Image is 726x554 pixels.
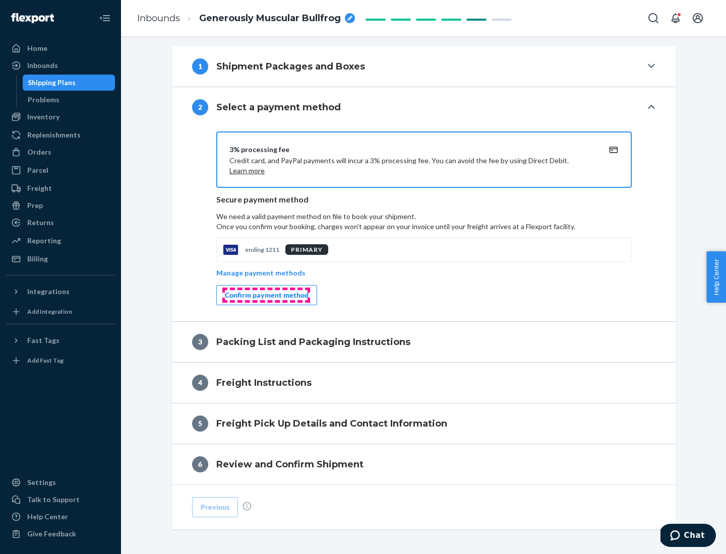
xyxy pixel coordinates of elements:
[216,376,312,389] h4: Freight Instructions
[192,334,208,350] div: 3
[706,251,726,303] button: Help Center
[6,144,115,160] a: Orders
[245,245,279,254] p: ending 1211
[27,356,64,365] div: Add Fast Tag
[172,46,676,87] button: 1Shipment Packages and Boxes
[95,8,115,28] button: Close Navigation
[6,57,115,74] a: Inbounds
[6,304,115,320] a: Add Integration
[27,529,76,539] div: Give Feedback
[216,101,341,114] h4: Select a payment method
[172,87,676,127] button: 2Select a payment method
[137,13,180,24] a: Inbounds
[27,165,48,175] div: Parcel
[23,75,115,91] a: Shipping Plans
[6,233,115,249] a: Reporting
[27,112,59,122] div: Inventory
[192,415,208,432] div: 5
[6,492,115,508] button: Talk to Support
[229,145,594,155] div: 3% processing fee
[27,335,59,345] div: Fast Tags
[27,200,43,211] div: Prep
[216,212,632,232] p: We need a valid payment method on file to book your shipment.
[688,8,708,28] button: Open account menu
[6,40,115,56] a: Home
[6,162,115,178] a: Parcel
[192,456,208,472] div: 6
[27,60,58,71] div: Inbounds
[6,197,115,214] a: Prep
[27,512,68,522] div: Help Center
[27,287,70,297] div: Integrations
[129,4,363,33] ol: breadcrumbs
[665,8,686,28] button: Open notifications
[6,215,115,231] a: Returns
[27,183,52,193] div: Freight
[192,58,208,75] div: 1
[229,166,265,176] button: Learn more
[6,526,115,542] button: Give Feedback
[192,497,238,517] button: Previous
[6,180,115,196] a: Freight
[27,477,56,488] div: Settings
[27,307,72,316] div: Add Integration
[27,130,81,140] div: Replenishments
[6,353,115,369] a: Add Fast Tag
[192,99,208,115] div: 2
[660,524,716,549] iframe: Opens a widget where you can chat to one of our agents
[6,109,115,125] a: Inventory
[216,60,365,73] h4: Shipment Packages and Boxes
[6,332,115,349] button: Fast Tags
[216,458,364,471] h4: Review and Confirm Shipment
[199,12,341,25] span: Generously Muscular Bullfrog
[216,194,632,205] p: Secure payment method
[27,43,47,53] div: Home
[216,285,317,305] button: Confirm payment method
[285,244,328,255] div: PRIMARY
[11,13,54,23] img: Flexport logo
[28,95,59,105] div: Problems
[27,495,80,505] div: Talk to Support
[225,290,309,300] div: Confirm payment method
[172,363,676,403] button: 4Freight Instructions
[27,236,61,246] div: Reporting
[6,284,115,300] button: Integrations
[229,156,594,176] p: Credit card, and PayPal payments will incur a 3% processing fee. You can avoid the fee by using D...
[216,417,447,430] h4: Freight Pick Up Details and Contact Information
[6,251,115,267] a: Billing
[216,222,632,232] p: Once you confirm your booking, charges won't appear on your invoice until your freight arrives at...
[27,147,51,157] div: Orders
[27,254,48,264] div: Billing
[643,8,663,28] button: Open Search Box
[216,335,410,349] h4: Packing List and Packaging Instructions
[6,474,115,491] a: Settings
[28,78,76,88] div: Shipping Plans
[172,403,676,444] button: 5Freight Pick Up Details and Contact Information
[6,127,115,143] a: Replenishments
[23,92,115,108] a: Problems
[6,509,115,525] a: Help Center
[172,444,676,484] button: 6Review and Confirm Shipment
[172,322,676,362] button: 3Packing List and Packaging Instructions
[27,218,54,228] div: Returns
[192,375,208,391] div: 4
[216,268,306,278] p: Manage payment methods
